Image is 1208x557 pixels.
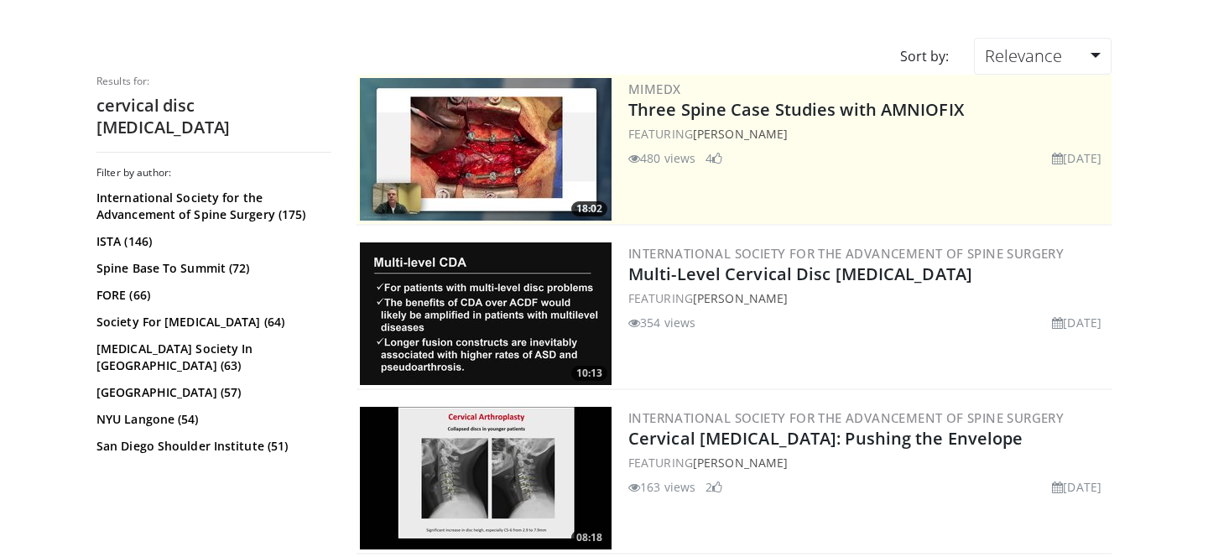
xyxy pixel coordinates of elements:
[96,260,327,277] a: Spine Base To Summit (72)
[96,314,327,331] a: Society For [MEDICAL_DATA] (64)
[96,75,331,88] p: Results for:
[360,242,612,385] a: 10:13
[628,454,1108,471] div: FEATURING
[96,233,327,250] a: ISTA (146)
[888,38,961,75] div: Sort by:
[360,407,612,549] a: 08:18
[571,366,607,381] span: 10:13
[693,126,788,142] a: [PERSON_NAME]
[628,263,972,285] a: Multi-Level Cervical Disc [MEDICAL_DATA]
[628,125,1108,143] div: FEATURING
[985,44,1062,67] span: Relevance
[96,166,331,180] h3: Filter by author:
[96,411,327,428] a: NYU Langone (54)
[96,438,327,455] a: San Diego Shoulder Institute (51)
[628,98,964,121] a: Three Spine Case Studies with AMNIOFIX
[693,455,788,471] a: [PERSON_NAME]
[571,201,607,216] span: 18:02
[360,407,612,549] img: 85b2a4bd-92b1-4e15-b888-92ebb359774c.300x170_q85_crop-smart_upscale.jpg
[628,245,1064,262] a: International Society for the Advancement of Spine Surgery
[628,478,695,496] li: 163 views
[628,81,680,97] a: MIMEDX
[96,95,331,138] h2: cervical disc [MEDICAL_DATA]
[693,290,788,306] a: [PERSON_NAME]
[628,314,695,331] li: 354 views
[360,78,612,221] a: 18:02
[360,78,612,221] img: 34c974b5-e942-4b60-b0f4-1f83c610957b.300x170_q85_crop-smart_upscale.jpg
[96,190,327,223] a: International Society for the Advancement of Spine Surgery (175)
[96,341,327,374] a: [MEDICAL_DATA] Society In [GEOGRAPHIC_DATA] (63)
[628,149,695,167] li: 480 views
[706,149,722,167] li: 4
[1052,149,1101,167] li: [DATE]
[706,478,722,496] li: 2
[571,530,607,545] span: 08:18
[96,287,327,304] a: FORE (66)
[628,427,1023,450] a: Cervical [MEDICAL_DATA]: Pushing the Envelope
[360,242,612,385] img: c0eb8576-72a1-4d78-a9e1-e5c93f1a1c6b.300x170_q85_crop-smart_upscale.jpg
[1052,478,1101,496] li: [DATE]
[628,409,1064,426] a: International Society for the Advancement of Spine Surgery
[628,289,1108,307] div: FEATURING
[974,38,1112,75] a: Relevance
[96,384,327,401] a: [GEOGRAPHIC_DATA] (57)
[1052,314,1101,331] li: [DATE]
